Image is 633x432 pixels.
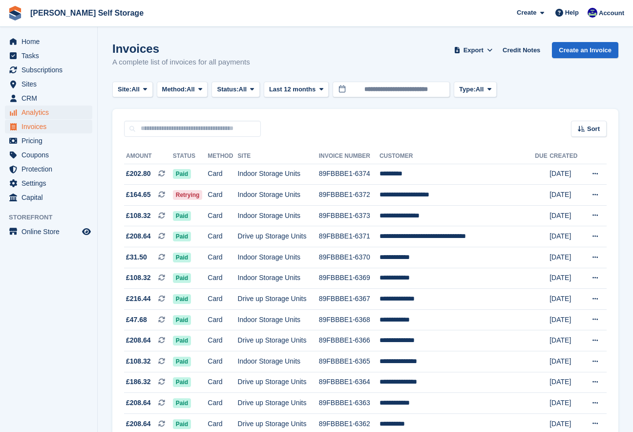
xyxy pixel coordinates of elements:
span: Capital [21,191,80,204]
img: Justin Farthing [588,8,597,18]
td: Indoor Storage Units [238,247,319,268]
td: Card [208,205,237,226]
span: £208.64 [126,335,151,346]
td: Card [208,372,237,393]
span: £47.68 [126,315,147,325]
a: Preview store [81,226,92,238]
td: Drive up Storage Units [238,226,319,247]
td: [DATE] [549,309,582,330]
span: Settings [21,176,80,190]
td: 89FBBBE1-6369 [319,268,380,289]
span: Home [21,35,80,48]
span: £202.80 [126,169,151,179]
td: 89FBBBE1-6371 [319,226,380,247]
td: 89FBBBE1-6372 [319,185,380,206]
span: All [476,85,484,94]
span: CRM [21,91,80,105]
th: Due [535,149,549,164]
th: Site [238,149,319,164]
span: Storefront [9,213,97,222]
span: Paid [173,315,191,325]
span: £31.50 [126,252,147,262]
td: Card [208,226,237,247]
span: £108.32 [126,273,151,283]
a: menu [5,148,92,162]
span: Paid [173,294,191,304]
td: Drive up Storage Units [238,393,319,414]
a: menu [5,134,92,148]
span: £208.64 [126,231,151,241]
td: [DATE] [549,351,582,372]
button: Method: All [157,82,208,98]
span: Site: [118,85,131,94]
span: Pricing [21,134,80,148]
td: Card [208,393,237,414]
td: [DATE] [549,247,582,268]
span: Paid [173,377,191,387]
a: menu [5,77,92,91]
td: Card [208,351,237,372]
a: [PERSON_NAME] Self Storage [26,5,148,21]
a: Credit Notes [499,42,544,58]
a: menu [5,91,92,105]
span: Paid [173,357,191,367]
td: Indoor Storage Units [238,351,319,372]
td: Card [208,309,237,330]
span: Paid [173,211,191,221]
td: Card [208,289,237,310]
td: 89FBBBE1-6365 [319,351,380,372]
span: Paid [173,398,191,408]
span: Type: [459,85,476,94]
td: [DATE] [549,289,582,310]
span: £164.65 [126,190,151,200]
span: Method: [162,85,187,94]
a: menu [5,35,92,48]
span: Subscriptions [21,63,80,77]
td: Indoor Storage Units [238,309,319,330]
span: Create [517,8,536,18]
td: 89FBBBE1-6373 [319,205,380,226]
h1: Invoices [112,42,250,55]
td: Drive up Storage Units [238,289,319,310]
button: Site: All [112,82,153,98]
span: Account [599,8,624,18]
a: menu [5,63,92,77]
td: [DATE] [549,372,582,393]
td: Indoor Storage Units [238,185,319,206]
p: A complete list of invoices for all payments [112,57,250,68]
td: Indoor Storage Units [238,268,319,289]
a: menu [5,191,92,204]
a: menu [5,176,92,190]
span: Coupons [21,148,80,162]
th: Invoice Number [319,149,380,164]
a: menu [5,49,92,63]
button: Export [452,42,495,58]
span: Sort [587,124,600,134]
span: Invoices [21,120,80,133]
td: Card [208,164,237,185]
a: menu [5,106,92,119]
th: Status [173,149,208,164]
button: Type: All [454,82,497,98]
a: menu [5,162,92,176]
span: Analytics [21,106,80,119]
td: [DATE] [549,164,582,185]
span: All [187,85,195,94]
td: Card [208,247,237,268]
span: All [131,85,140,94]
th: Customer [380,149,535,164]
span: £208.64 [126,419,151,429]
td: 89FBBBE1-6368 [319,309,380,330]
td: [DATE] [549,393,582,414]
span: Paid [173,169,191,179]
button: Last 12 months [264,82,329,98]
a: menu [5,225,92,238]
span: Status: [217,85,238,94]
td: Card [208,330,237,351]
td: [DATE] [549,185,582,206]
span: £186.32 [126,377,151,387]
span: Paid [173,273,191,283]
span: Last 12 months [269,85,316,94]
span: £108.32 [126,356,151,367]
td: Drive up Storage Units [238,330,319,351]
